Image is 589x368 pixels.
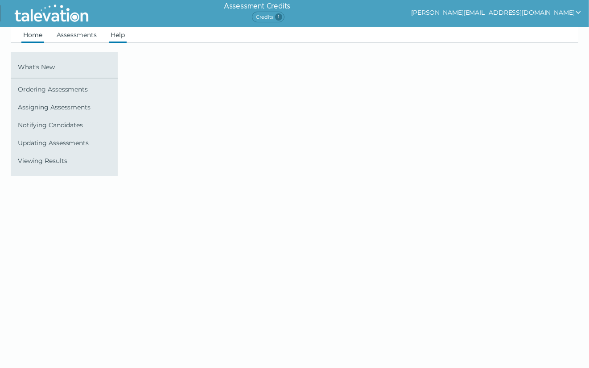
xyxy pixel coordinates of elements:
[275,13,282,21] span: 1
[18,63,114,71] span: What's New
[109,27,127,43] a: Help
[21,27,44,43] a: Home
[55,27,99,43] a: Assessments
[18,139,114,146] span: Updating Assessments
[11,2,92,25] img: Talevation_Logo_Transparent_white.png
[252,12,284,22] span: Credits
[18,104,114,111] span: Assigning Assessments
[411,7,582,18] button: show user actions
[18,157,114,164] span: Viewing Results
[224,1,290,12] h6: Assessment Credits
[18,121,114,129] span: Notifying Candidates
[18,86,114,93] span: Ordering Assessments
